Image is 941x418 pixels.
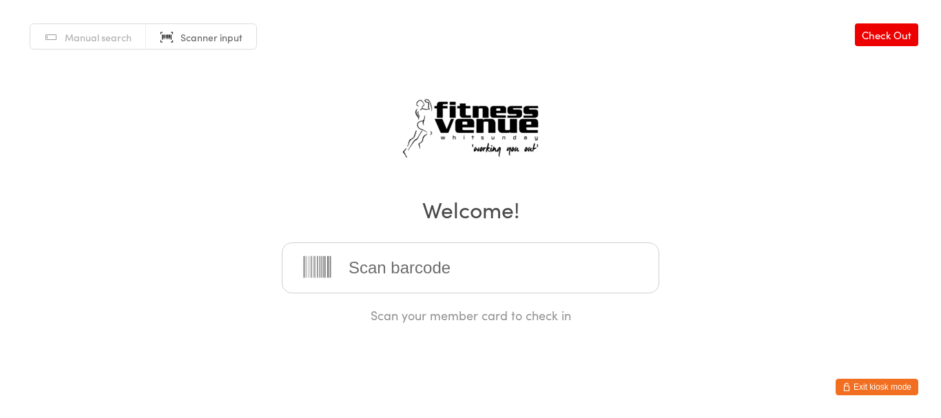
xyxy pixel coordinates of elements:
div: Scan your member card to check in [282,306,659,324]
img: Fitness Venue Whitsunday [384,83,557,174]
input: Scan barcode [282,242,659,293]
button: Exit kiosk mode [836,379,918,395]
h2: Welcome! [14,194,927,224]
a: Check Out [855,23,918,46]
span: Scanner input [180,30,242,44]
span: Manual search [65,30,132,44]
